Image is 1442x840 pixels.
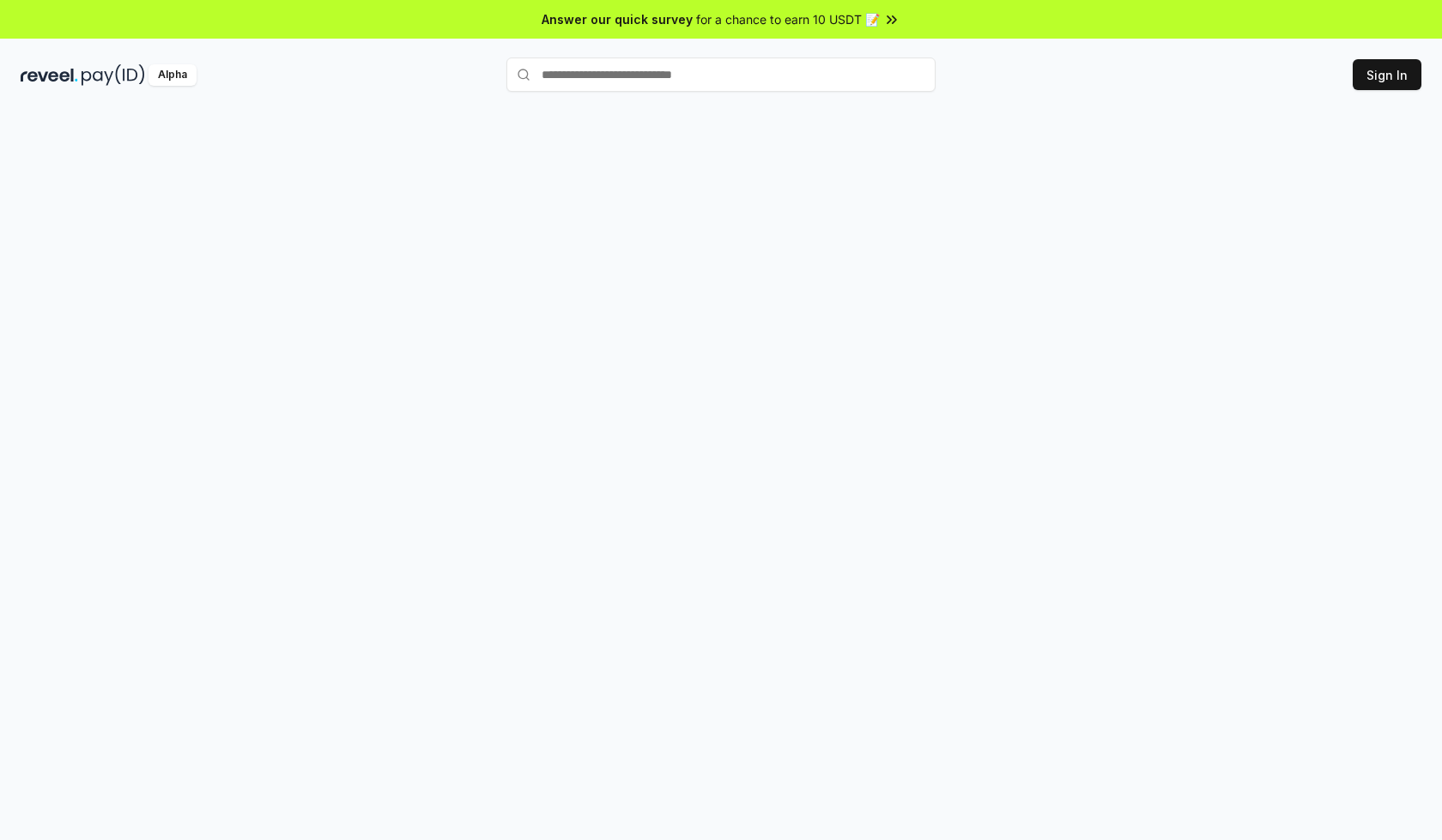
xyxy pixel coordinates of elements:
[21,64,78,86] img: reveel_dark
[1353,59,1421,90] button: Sign In
[148,64,197,86] div: Alpha
[696,10,880,28] span: for a chance to earn 10 USDT 📝
[82,64,145,86] img: pay_id
[542,10,693,28] span: Answer our quick survey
